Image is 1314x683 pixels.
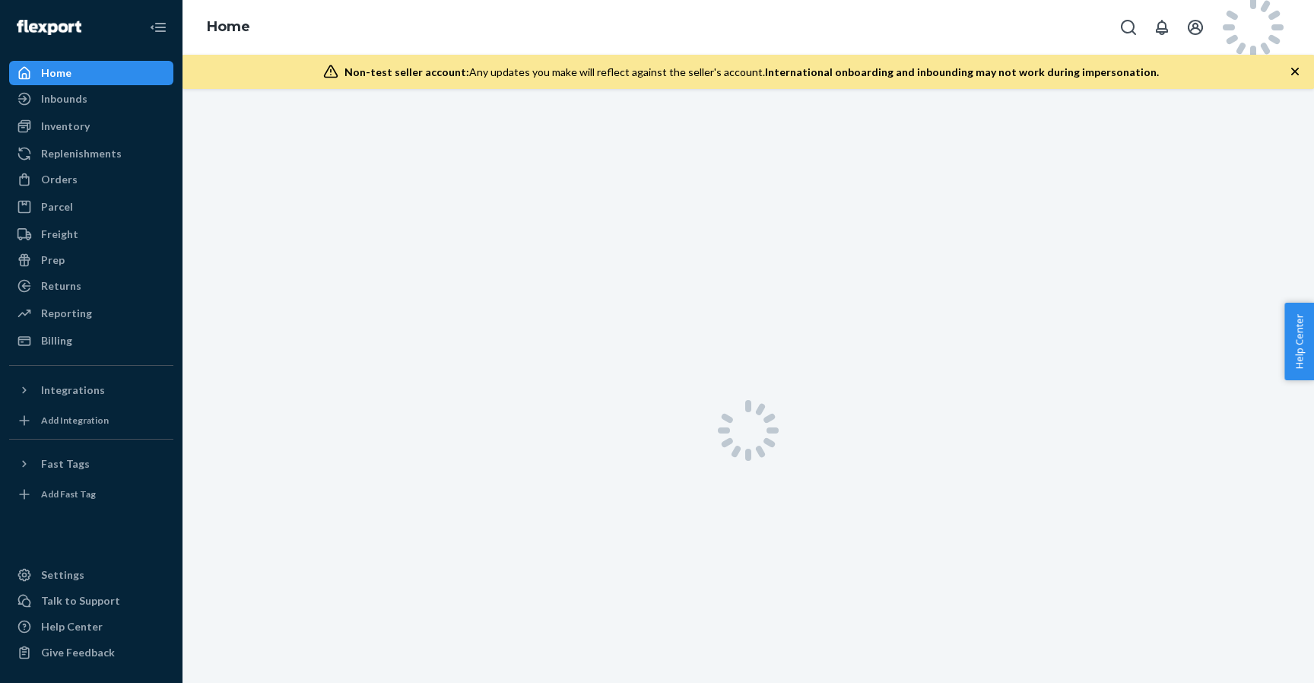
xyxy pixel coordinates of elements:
[1284,303,1314,380] button: Help Center
[41,65,71,81] div: Home
[9,640,173,665] button: Give Feedback
[17,20,81,35] img: Flexport logo
[9,248,173,272] a: Prep
[195,5,262,49] ol: breadcrumbs
[344,65,469,78] span: Non-test seller account:
[9,301,173,326] a: Reporting
[344,65,1159,80] div: Any updates you make will reflect against the seller's account.
[41,119,90,134] div: Inventory
[41,199,73,214] div: Parcel
[41,172,78,187] div: Orders
[9,452,173,476] button: Fast Tags
[41,619,103,634] div: Help Center
[9,61,173,85] a: Home
[9,589,173,613] button: Talk to Support
[9,274,173,298] a: Returns
[41,593,120,608] div: Talk to Support
[9,222,173,246] a: Freight
[9,563,173,587] a: Settings
[41,414,109,427] div: Add Integration
[207,18,250,35] a: Home
[41,383,105,398] div: Integrations
[9,408,173,433] a: Add Integration
[41,253,65,268] div: Prep
[9,482,173,507] a: Add Fast Tag
[765,65,1159,78] span: International onboarding and inbounding may not work during impersonation.
[41,333,72,348] div: Billing
[41,278,81,294] div: Returns
[41,306,92,321] div: Reporting
[41,456,90,472] div: Fast Tags
[9,167,173,192] a: Orders
[41,227,78,242] div: Freight
[9,195,173,219] a: Parcel
[1180,12,1211,43] button: Open account menu
[9,615,173,639] a: Help Center
[41,488,96,500] div: Add Fast Tag
[1147,12,1177,43] button: Open notifications
[41,146,122,161] div: Replenishments
[9,141,173,166] a: Replenishments
[9,378,173,402] button: Integrations
[41,567,84,583] div: Settings
[1113,12,1144,43] button: Open Search Box
[143,12,173,43] button: Close Navigation
[9,114,173,138] a: Inventory
[9,87,173,111] a: Inbounds
[41,645,115,660] div: Give Feedback
[9,329,173,353] a: Billing
[41,91,87,106] div: Inbounds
